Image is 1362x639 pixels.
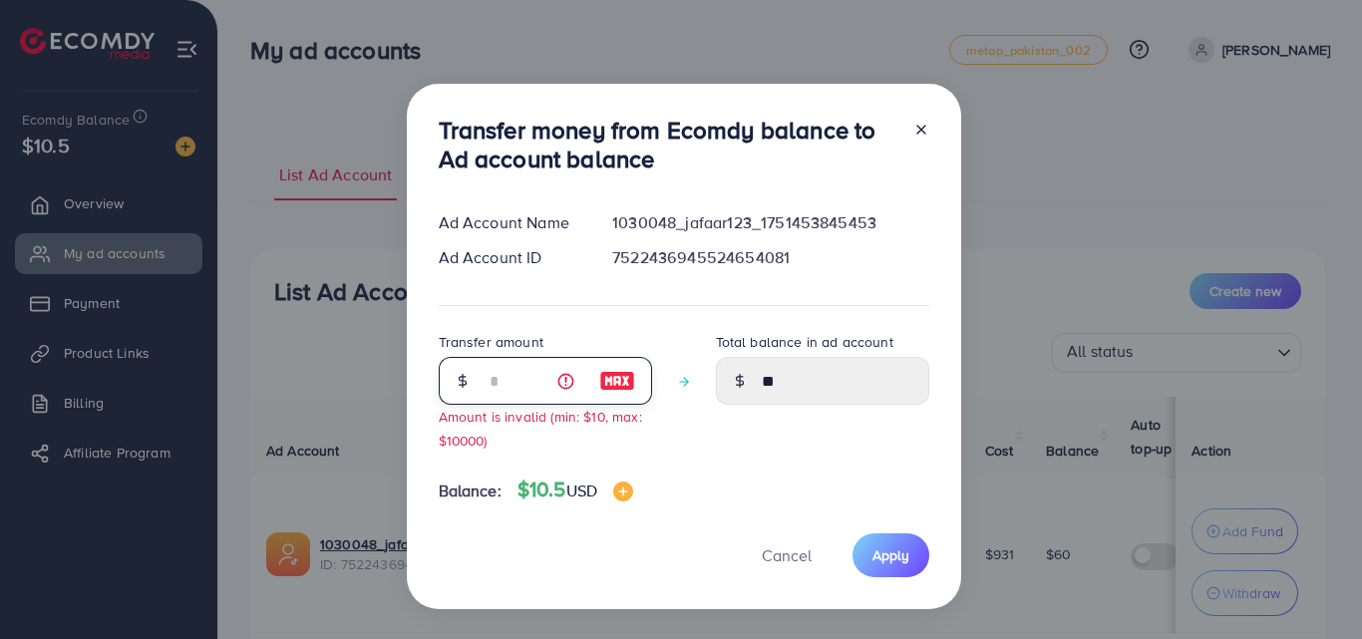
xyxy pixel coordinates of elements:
[613,481,633,501] img: image
[872,545,909,565] span: Apply
[517,478,633,502] h4: $10.5
[423,246,597,269] div: Ad Account ID
[439,332,543,352] label: Transfer amount
[423,211,597,234] div: Ad Account Name
[439,116,897,173] h3: Transfer money from Ecomdy balance to Ad account balance
[599,369,635,393] img: image
[852,533,929,576] button: Apply
[566,479,597,501] span: USD
[762,544,812,566] span: Cancel
[1277,549,1347,624] iframe: Chat
[439,407,642,449] small: Amount is invalid (min: $10, max: $10000)
[596,246,944,269] div: 7522436945524654081
[596,211,944,234] div: 1030048_jafaar123_1751453845453
[439,479,502,502] span: Balance:
[716,332,893,352] label: Total balance in ad account
[737,533,837,576] button: Cancel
